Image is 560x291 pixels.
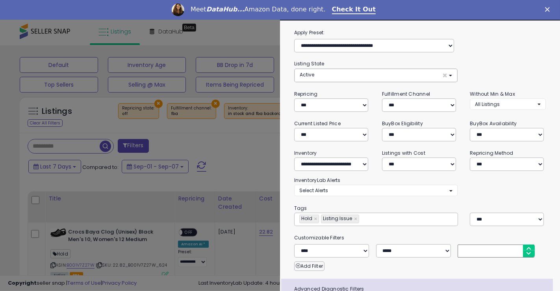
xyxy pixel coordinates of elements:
button: All Listings [470,98,546,110]
span: Listing Issue [321,215,352,222]
small: Customizable Filters [288,234,552,242]
button: Active × [295,69,458,82]
i: DataHub... [206,6,245,13]
a: × [354,215,359,223]
div: Meet Amazon Data, done right. [191,6,326,13]
small: InventoryLab Alerts [294,177,341,183]
small: Without Min & Max [470,91,515,97]
button: Add Filter [294,261,325,271]
small: Inventory [294,150,317,156]
small: Listing State [294,60,325,67]
span: Active [300,71,314,78]
span: Hold [300,215,312,222]
a: × [314,215,319,223]
button: Select Alerts [294,185,458,196]
label: Apply Preset: [288,28,552,37]
span: Select Alerts [299,187,328,194]
small: BuyBox Eligibility [382,120,423,127]
a: Check It Out [332,6,376,14]
small: Tags [288,204,552,213]
small: Repricing [294,91,318,97]
img: Profile image for Georgie [172,4,184,16]
div: Close [545,7,553,12]
small: Current Listed Price [294,120,341,127]
small: Listings with Cost [382,150,425,156]
span: × [442,71,447,80]
span: All Listings [475,101,500,108]
small: Repricing Method [470,150,514,156]
small: BuyBox Availability [470,120,517,127]
small: Fulfillment Channel [382,91,430,97]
